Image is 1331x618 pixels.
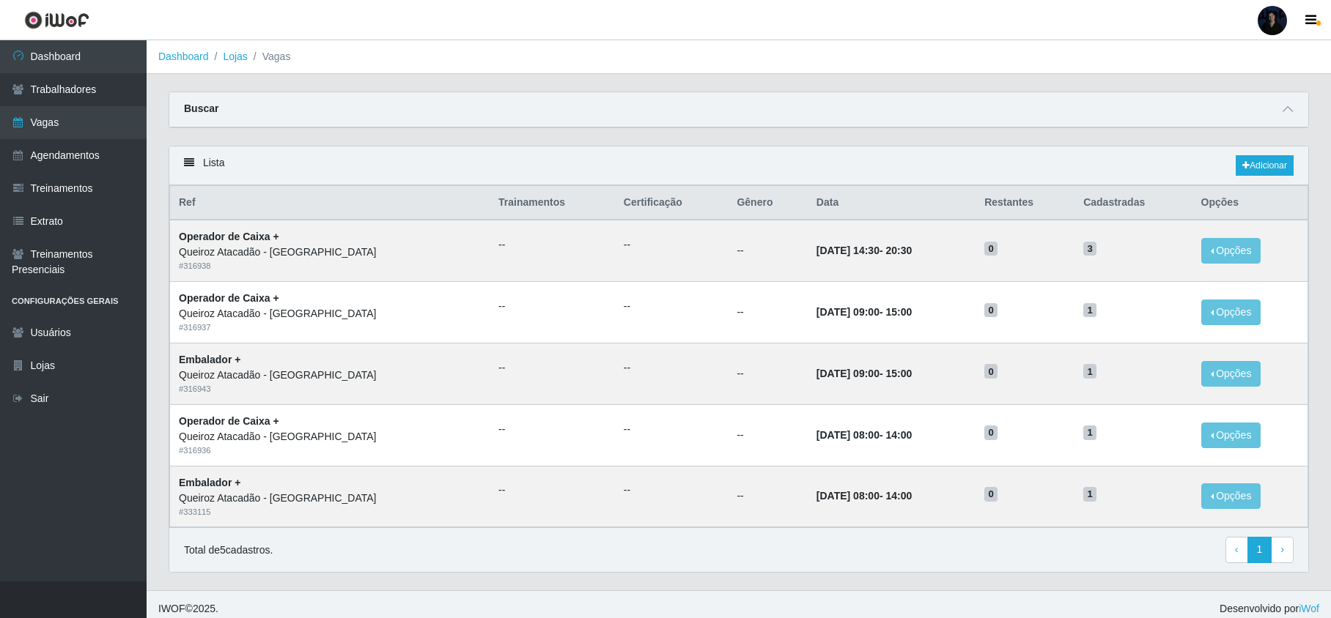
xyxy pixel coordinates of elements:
[816,368,880,379] time: [DATE] 09:00
[1083,425,1096,440] span: 1
[1192,186,1308,220] th: Opções
[179,477,240,488] strong: Embalador +
[1201,483,1261,509] button: Opções
[984,242,998,256] span: 0
[158,601,218,617] span: © 2025 .
[808,186,976,220] th: Data
[816,368,912,379] strong: -
[624,483,720,498] ul: --
[184,103,218,114] strong: Buscar
[728,282,807,343] td: --
[1083,364,1096,379] span: 1
[984,487,998,502] span: 0
[179,491,481,506] div: Queiroz Atacadão - [GEOGRAPHIC_DATA]
[624,299,720,314] ul: --
[816,245,912,256] strong: -
[885,306,912,318] time: 15:00
[179,506,481,518] div: # 333115
[147,40,1331,74] nav: breadcrumb
[223,51,247,62] a: Lojas
[984,425,998,440] span: 0
[498,360,606,376] ul: --
[179,444,481,457] div: # 316936
[984,364,998,379] span: 0
[728,186,807,220] th: Gênero
[1074,186,1192,220] th: Cadastradas
[816,306,880,318] time: [DATE] 09:00
[498,237,606,253] ul: --
[1083,242,1096,256] span: 3
[179,354,240,365] strong: Embalador +
[179,306,481,321] div: Queiroz Atacadão - [GEOGRAPHIC_DATA]
[1201,238,1261,264] button: Opções
[624,422,720,437] ul: --
[816,429,912,441] strong: -
[885,490,912,502] time: 14:00
[179,368,481,383] div: Queiroz Atacadão - [GEOGRAPHIC_DATA]
[1083,487,1096,502] span: 1
[624,237,720,253] ul: --
[179,231,279,242] strong: Operador de Caixa +
[24,11,89,29] img: CoreUI Logo
[1225,537,1294,563] nav: pagination
[728,404,807,466] td: --
[179,429,481,444] div: Queiroz Atacadão - [GEOGRAPHIC_DATA]
[179,321,481,334] div: # 316937
[885,368,912,379] time: 15:00
[1271,537,1294,563] a: Next
[169,146,1308,185] div: Lista
[498,483,606,498] ul: --
[885,245,912,256] time: 20:30
[1201,422,1261,448] button: Opções
[498,422,606,437] ul: --
[624,360,720,376] ul: --
[498,299,606,314] ul: --
[885,429,912,441] time: 14:00
[1236,155,1294,176] a: Adicionar
[179,415,279,427] strong: Operador de Caixa +
[816,490,912,502] strong: -
[179,292,279,304] strong: Operador de Caixa +
[1220,601,1319,617] span: Desenvolvido por
[248,49,291,64] li: Vagas
[179,383,481,395] div: # 316943
[184,543,273,558] p: Total de 5 cadastros.
[179,245,481,260] div: Queiroz Atacadão - [GEOGRAPHIC_DATA]
[1280,543,1284,555] span: ›
[615,186,729,220] th: Certificação
[1247,537,1272,563] a: 1
[1201,299,1261,325] button: Opções
[728,466,807,527] td: --
[1235,543,1239,555] span: ‹
[170,186,490,220] th: Ref
[976,186,1074,220] th: Restantes
[490,186,615,220] th: Trainamentos
[158,603,185,614] span: IWOF
[816,490,880,502] time: [DATE] 08:00
[728,220,807,281] td: --
[816,429,880,441] time: [DATE] 08:00
[816,306,912,318] strong: -
[1225,537,1248,563] a: Previous
[1201,361,1261,387] button: Opções
[984,303,998,318] span: 0
[179,260,481,272] div: # 316938
[1299,603,1319,614] a: iWof
[728,343,807,404] td: --
[816,245,880,256] time: [DATE] 14:30
[158,51,209,62] a: Dashboard
[1083,303,1096,318] span: 1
